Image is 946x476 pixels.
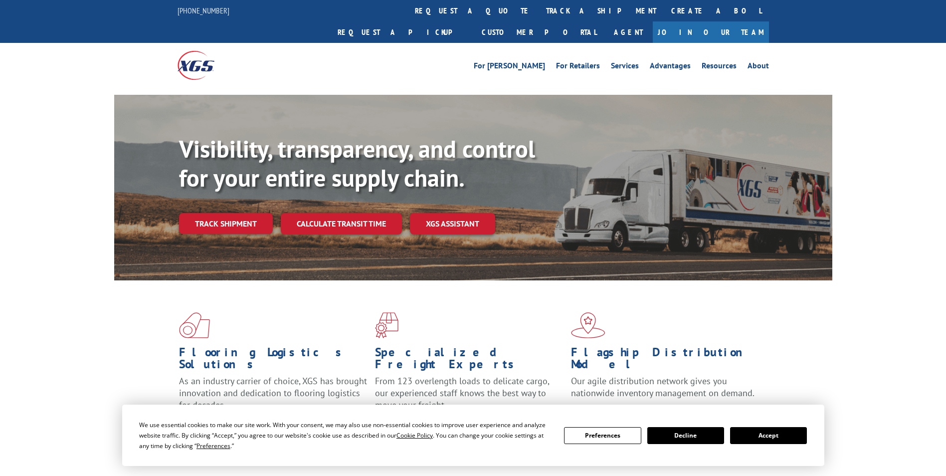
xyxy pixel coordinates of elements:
[571,375,755,399] span: Our agile distribution network gives you nationwide inventory management on demand.
[122,405,824,466] div: Cookie Consent Prompt
[375,375,564,420] p: From 123 overlength loads to delicate cargo, our experienced staff knows the best way to move you...
[396,431,433,440] span: Cookie Policy
[650,62,691,73] a: Advantages
[139,420,552,451] div: We use essential cookies to make our site work. With your consent, we may also use non-essential ...
[281,213,402,235] a: Calculate transit time
[571,346,759,375] h1: Flagship Distribution Model
[474,21,604,43] a: Customer Portal
[196,442,230,450] span: Preferences
[179,312,210,338] img: xgs-icon-total-supply-chain-intelligence-red
[748,62,769,73] a: About
[179,375,367,411] span: As an industry carrier of choice, XGS has brought innovation and dedication to flooring logistics...
[556,62,600,73] a: For Retailers
[730,427,807,444] button: Accept
[179,346,368,375] h1: Flooring Logistics Solutions
[702,62,737,73] a: Resources
[604,21,653,43] a: Agent
[179,213,273,234] a: Track shipment
[653,21,769,43] a: Join Our Team
[375,312,398,338] img: xgs-icon-focused-on-flooring-red
[564,427,641,444] button: Preferences
[571,312,605,338] img: xgs-icon-flagship-distribution-model-red
[375,346,564,375] h1: Specialized Freight Experts
[410,213,495,235] a: XGS ASSISTANT
[647,427,724,444] button: Decline
[474,62,545,73] a: For [PERSON_NAME]
[611,62,639,73] a: Services
[330,21,474,43] a: Request a pickup
[179,133,535,193] b: Visibility, transparency, and control for your entire supply chain.
[178,5,229,15] a: [PHONE_NUMBER]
